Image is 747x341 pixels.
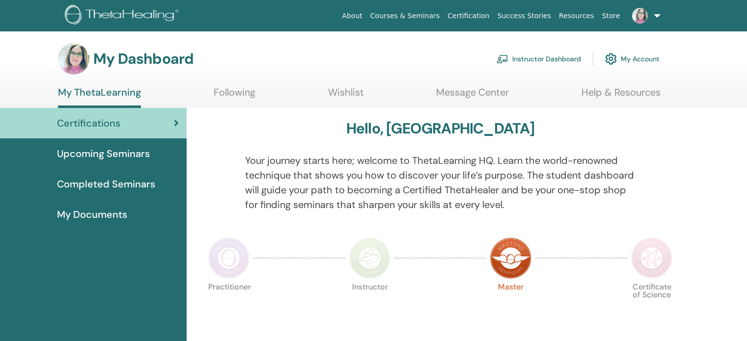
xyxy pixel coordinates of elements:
[581,86,661,105] a: Help & Resources
[349,283,390,324] p: Instructor
[57,177,155,191] span: Completed Seminars
[208,237,249,279] img: Practitioner
[631,283,672,324] p: Certificate of Science
[57,146,150,161] span: Upcoming Seminars
[605,51,617,67] img: cog.svg
[214,86,255,105] a: Following
[346,120,535,137] h3: Hello, [GEOGRAPHIC_DATA]
[65,5,182,27] img: logo.png
[490,237,531,279] img: Master
[598,7,624,25] a: Store
[57,207,127,222] span: My Documents
[490,283,531,324] p: Master
[58,86,141,108] a: My ThetaLearning
[93,50,194,68] h3: My Dashboard
[605,48,660,70] a: My Account
[349,237,390,279] img: Instructor
[555,7,598,25] a: Resources
[57,116,120,131] span: Certifications
[58,43,89,75] img: default.jpg
[366,7,444,25] a: Courses & Seminars
[494,7,555,25] a: Success Stories
[497,54,508,63] img: chalkboard-teacher.svg
[631,237,672,279] img: Certificate of Science
[208,283,249,324] p: Practitioner
[436,86,509,105] a: Message Center
[338,7,366,25] a: About
[497,48,581,70] a: Instructor Dashboard
[328,86,364,105] a: Wishlist
[245,153,636,212] p: Your journey starts here; welcome to ThetaLearning HQ. Learn the world-renowned technique that sh...
[443,7,493,25] a: Certification
[632,8,648,24] img: default.jpg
